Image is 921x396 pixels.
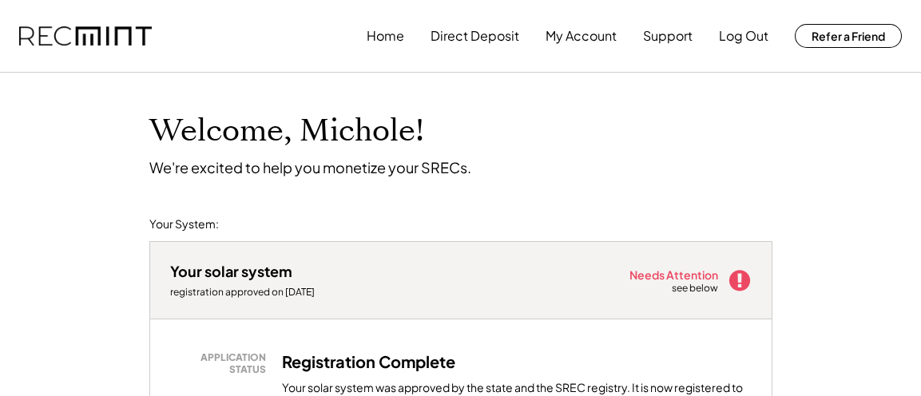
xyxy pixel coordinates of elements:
button: Support [643,20,693,52]
h1: Welcome, Michole! [149,113,424,150]
div: We're excited to help you monetize your SRECs. [149,158,471,176]
button: Log Out [719,20,768,52]
div: Your solar system [170,262,292,280]
div: Your System: [149,216,219,232]
div: see below [672,282,720,295]
div: registration approved on [DATE] [170,286,330,299]
img: recmint-logotype%403x.png [19,26,152,46]
button: My Account [546,20,617,52]
button: Refer a Friend [795,24,902,48]
div: Needs Attention [629,269,720,280]
div: APPLICATION STATUS [178,351,266,376]
h3: Registration Complete [282,351,455,372]
button: Direct Deposit [431,20,519,52]
button: Home [367,20,404,52]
